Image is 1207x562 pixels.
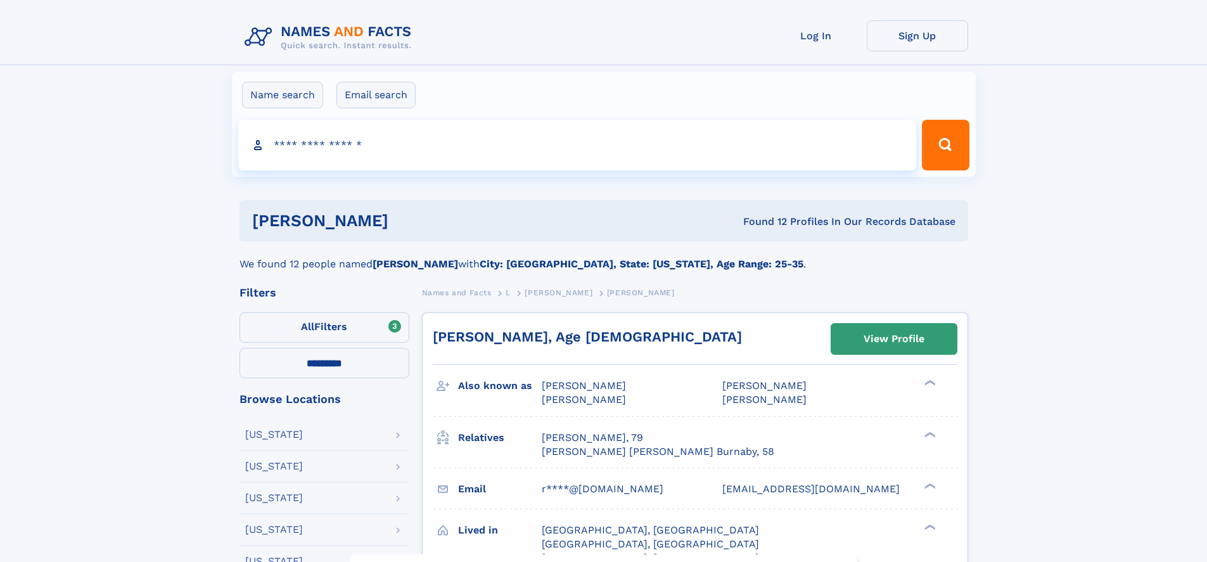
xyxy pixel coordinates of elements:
img: Logo Names and Facts [239,20,422,54]
span: [PERSON_NAME] [722,380,807,392]
span: [GEOGRAPHIC_DATA], [GEOGRAPHIC_DATA] [542,538,759,550]
div: [US_STATE] [245,430,303,440]
a: [PERSON_NAME] [PERSON_NAME] Burnaby, 58 [542,445,774,459]
h3: Relatives [458,427,542,449]
div: [US_STATE] [245,525,303,535]
div: View Profile [864,324,924,354]
a: View Profile [831,324,957,354]
span: [PERSON_NAME] [722,393,807,406]
div: ❯ [921,523,936,531]
b: [PERSON_NAME] [373,258,458,270]
span: [EMAIL_ADDRESS][DOMAIN_NAME] [722,483,900,495]
b: City: [GEOGRAPHIC_DATA], State: [US_STATE], Age Range: 25-35 [480,258,803,270]
div: We found 12 people named with . [239,241,968,272]
label: Email search [336,82,416,108]
span: [PERSON_NAME] [542,393,626,406]
div: Filters [239,287,409,298]
span: All [301,321,314,333]
h3: Email [458,478,542,500]
span: [PERSON_NAME] [607,288,675,297]
h1: [PERSON_NAME] [252,213,566,229]
label: Name search [242,82,323,108]
h3: Also known as [458,375,542,397]
input: search input [238,120,917,170]
a: [PERSON_NAME], 79 [542,431,643,445]
button: Search Button [922,120,969,170]
label: Filters [239,312,409,343]
span: L [506,288,511,297]
a: Names and Facts [422,284,492,300]
a: Log In [765,20,867,51]
span: [PERSON_NAME] [542,380,626,392]
div: ❯ [921,379,936,387]
div: ❯ [921,482,936,490]
a: [PERSON_NAME], Age [DEMOGRAPHIC_DATA] [433,329,742,345]
a: [PERSON_NAME] [525,284,592,300]
span: [PERSON_NAME] [525,288,592,297]
div: [US_STATE] [245,493,303,503]
div: Found 12 Profiles In Our Records Database [566,215,955,229]
a: L [506,284,511,300]
h3: Lived in [458,520,542,541]
a: Sign Up [867,20,968,51]
div: Browse Locations [239,393,409,405]
div: [US_STATE] [245,461,303,471]
div: ❯ [921,430,936,438]
span: [GEOGRAPHIC_DATA], [GEOGRAPHIC_DATA] [542,524,759,536]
